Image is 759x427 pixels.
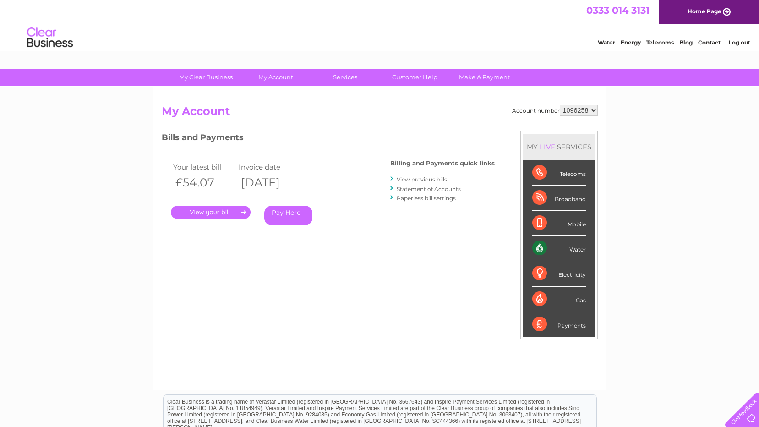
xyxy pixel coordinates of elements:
td: Invoice date [236,161,302,173]
a: Make A Payment [447,69,522,86]
h4: Billing and Payments quick links [390,160,495,167]
a: Blog [679,39,693,46]
a: Paperless bill settings [397,195,456,202]
div: Broadband [532,186,586,211]
a: Water [598,39,615,46]
td: Your latest bill [171,161,237,173]
div: Mobile [532,211,586,236]
a: Statement of Accounts [397,186,461,192]
img: logo.png [27,24,73,52]
div: Gas [532,287,586,312]
div: Payments [532,312,586,337]
a: Telecoms [646,39,674,46]
div: Telecoms [532,160,586,186]
th: [DATE] [236,173,302,192]
div: LIVE [538,142,557,151]
a: Contact [698,39,721,46]
th: £54.07 [171,173,237,192]
a: My Clear Business [168,69,244,86]
h2: My Account [162,105,598,122]
a: Customer Help [377,69,453,86]
a: . [171,206,251,219]
div: Account number [512,105,598,116]
a: Log out [729,39,750,46]
a: View previous bills [397,176,447,183]
a: 0333 014 3131 [586,5,650,16]
a: Energy [621,39,641,46]
a: My Account [238,69,313,86]
div: Electricity [532,261,586,286]
div: Clear Business is a trading name of Verastar Limited (registered in [GEOGRAPHIC_DATA] No. 3667643... [164,5,596,44]
div: MY SERVICES [523,134,595,160]
div: Water [532,236,586,261]
a: Services [307,69,383,86]
h3: Bills and Payments [162,131,495,147]
a: Pay Here [264,206,312,225]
